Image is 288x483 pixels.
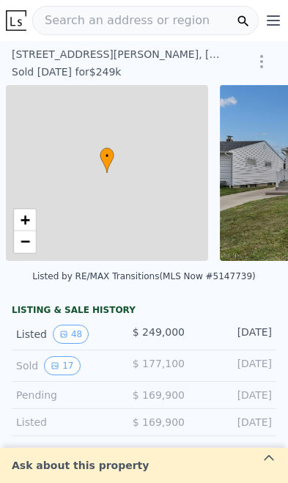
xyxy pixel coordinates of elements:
img: Lotside [6,10,26,31]
span: $ 249,000 [133,326,185,338]
button: Show Options [247,47,276,76]
div: Sold [16,356,97,375]
div: [DATE] [191,356,272,375]
div: Pending [16,388,97,402]
div: LISTING & SALE HISTORY [12,304,276,319]
div: Sold [DATE] for $249k [12,64,121,79]
span: − [21,232,30,251]
span: $ 177,100 [133,358,185,369]
a: Zoom out [14,231,36,253]
div: Listed [16,325,97,344]
div: [STREET_ADDRESS][PERSON_NAME] , [GEOGRAPHIC_DATA] , OH 44142 [12,47,221,62]
button: View historical data [53,325,89,344]
span: $ 169,900 [133,416,185,428]
div: [DATE] [191,388,272,402]
div: [DATE] [191,325,272,344]
div: Listed by RE/MAX Transitions (MLS Now #5147739) [32,271,255,281]
span: $ 169,900 [133,389,185,401]
button: View historical data [44,356,80,375]
span: + [21,210,30,229]
div: • [100,147,114,173]
div: Ask about this property [3,458,158,473]
a: Zoom in [14,209,36,231]
div: [DATE] [191,415,272,429]
span: • [100,150,114,163]
div: Listed [16,415,97,429]
span: Search an address or region [33,12,210,29]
